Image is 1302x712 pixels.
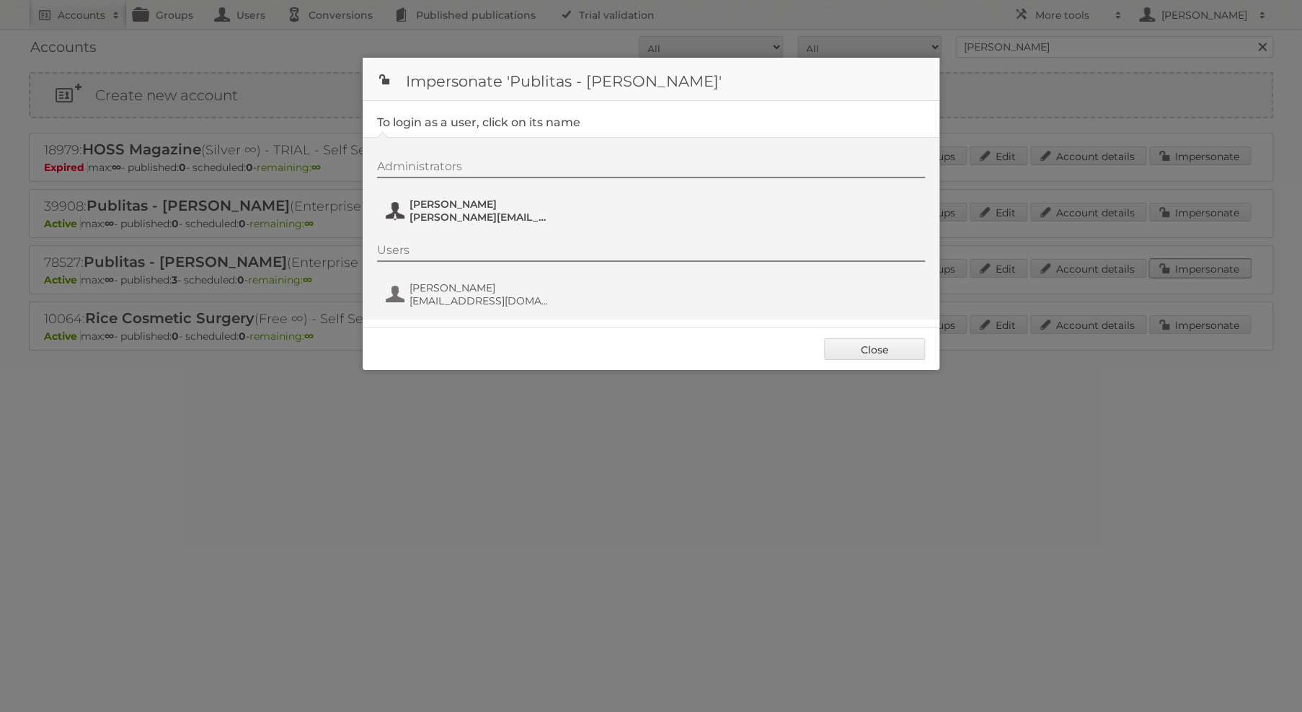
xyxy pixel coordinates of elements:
span: [PERSON_NAME] [409,198,549,211]
a: Close [824,338,925,360]
div: Administrators [377,159,925,178]
span: [EMAIL_ADDRESS][DOMAIN_NAME] [409,294,549,307]
span: [PERSON_NAME] [409,281,549,294]
span: [PERSON_NAME][EMAIL_ADDRESS][DOMAIN_NAME] [409,211,549,224]
button: [PERSON_NAME] [EMAIL_ADDRESS][DOMAIN_NAME] [384,280,554,309]
legend: To login as a user, click on its name [377,115,580,129]
button: [PERSON_NAME] [PERSON_NAME][EMAIL_ADDRESS][DOMAIN_NAME] [384,196,554,225]
div: Users [377,243,925,262]
h1: Impersonate 'Publitas - [PERSON_NAME]' [363,58,939,101]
